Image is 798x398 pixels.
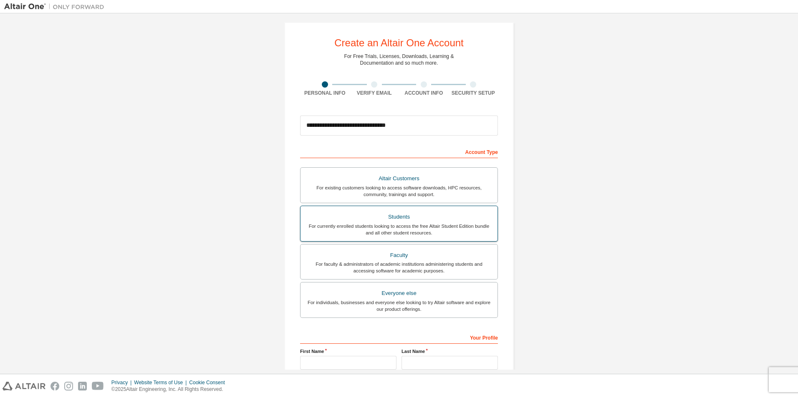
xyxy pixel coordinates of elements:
[4,3,109,11] img: Altair One
[64,382,73,390] img: instagram.svg
[306,299,492,312] div: For individuals, businesses and everyone else looking to try Altair software and explore our prod...
[300,90,350,96] div: Personal Info
[189,379,230,386] div: Cookie Consent
[334,38,464,48] div: Create an Altair One Account
[306,211,492,223] div: Students
[306,249,492,261] div: Faculty
[350,90,399,96] div: Verify Email
[111,386,230,393] p: © 2025 Altair Engineering, Inc. All Rights Reserved.
[306,184,492,198] div: For existing customers looking to access software downloads, HPC resources, community, trainings ...
[92,382,104,390] img: youtube.svg
[306,173,492,184] div: Altair Customers
[399,90,449,96] div: Account Info
[344,53,454,66] div: For Free Trials, Licenses, Downloads, Learning & Documentation and so much more.
[78,382,87,390] img: linkedin.svg
[306,287,492,299] div: Everyone else
[300,348,396,355] label: First Name
[402,348,498,355] label: Last Name
[306,223,492,236] div: For currently enrolled students looking to access the free Altair Student Edition bundle and all ...
[134,379,189,386] div: Website Terms of Use
[111,379,134,386] div: Privacy
[3,382,45,390] img: altair_logo.svg
[51,382,59,390] img: facebook.svg
[300,145,498,158] div: Account Type
[300,330,498,344] div: Your Profile
[306,261,492,274] div: For faculty & administrators of academic institutions administering students and accessing softwa...
[449,90,498,96] div: Security Setup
